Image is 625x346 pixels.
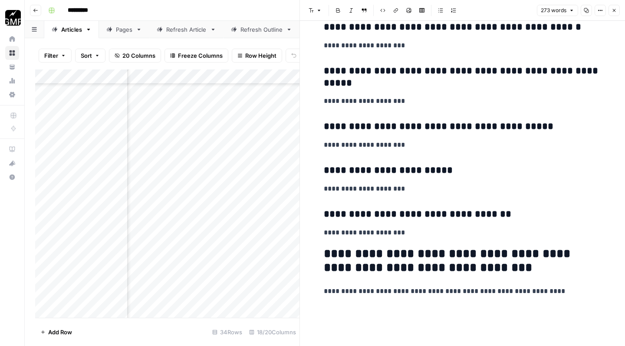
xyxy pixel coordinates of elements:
[5,32,19,46] a: Home
[116,25,132,34] div: Pages
[541,7,566,14] span: 273 words
[537,5,578,16] button: 273 words
[164,49,228,63] button: Freeze Columns
[48,328,72,336] span: Add Row
[209,325,246,339] div: 34 Rows
[122,51,155,60] span: 20 Columns
[149,21,224,38] a: Refresh Article
[224,21,299,38] a: Refresh Outline
[286,49,319,63] button: Undo
[109,49,161,63] button: 20 Columns
[61,25,82,34] div: Articles
[35,325,77,339] button: Add Row
[5,88,19,102] a: Settings
[5,170,19,184] button: Help + Support
[246,325,299,339] div: 18/20 Columns
[5,142,19,156] a: AirOps Academy
[39,49,72,63] button: Filter
[5,156,19,170] button: What's new?
[44,51,58,60] span: Filter
[245,51,276,60] span: Row Height
[5,46,19,60] a: Browse
[232,49,282,63] button: Row Height
[5,60,19,74] a: Your Data
[75,49,105,63] button: Sort
[240,25,283,34] div: Refresh Outline
[5,74,19,88] a: Usage
[81,51,92,60] span: Sort
[166,25,207,34] div: Refresh Article
[6,157,19,170] div: What's new?
[178,51,223,60] span: Freeze Columns
[5,10,21,26] img: Growth Marketing Pro Logo
[5,7,19,29] button: Workspace: Growth Marketing Pro
[99,21,149,38] a: Pages
[44,21,99,38] a: Articles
